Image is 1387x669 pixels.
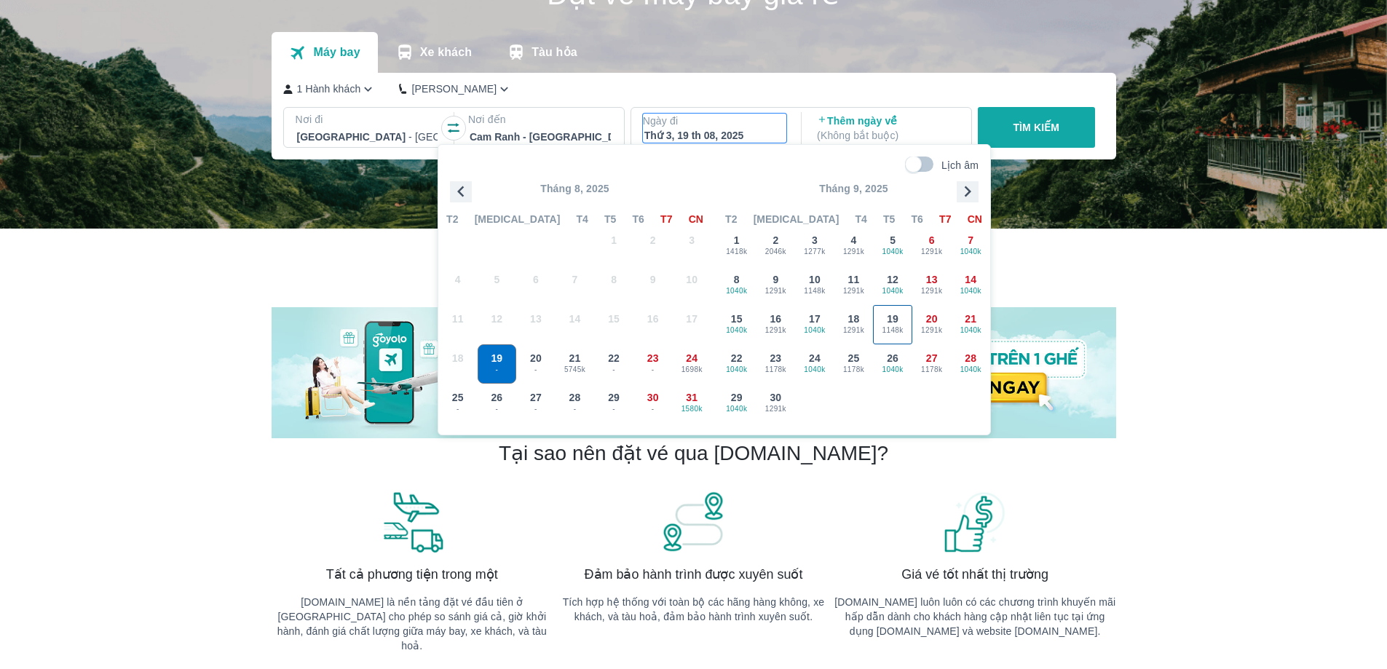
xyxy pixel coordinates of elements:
span: 8 [734,272,740,287]
span: 4 [851,233,857,248]
img: banner [379,490,445,554]
span: 10 [809,272,821,287]
span: 12 [887,272,898,287]
span: 26 [887,351,898,365]
button: 241698k [672,344,711,384]
span: 27 [530,390,542,405]
button: 81040k [717,266,756,305]
span: 30 [647,390,659,405]
span: 1178k [757,364,795,376]
button: 25- [438,384,478,423]
span: 9 [772,272,778,287]
span: 31 [686,390,698,405]
span: 1040k [952,285,989,297]
button: 161291k [756,305,796,344]
span: 15 [731,312,743,326]
p: Tháng 8, 2025 [438,181,711,196]
p: Ngày đi [643,114,787,128]
span: 1040k [952,246,989,258]
button: [PERSON_NAME] [399,82,512,97]
span: T4 [577,212,588,226]
span: 1 [734,233,740,248]
p: 1 Hành khách [297,82,361,96]
div: transportation tabs [272,32,595,73]
button: 111291k [834,266,874,305]
span: 1418k [718,246,756,258]
span: 19 [887,312,898,326]
span: 16 [770,312,781,326]
span: [MEDICAL_DATA] [754,212,839,226]
span: 22 [731,351,743,365]
p: Tàu hỏa [532,45,577,60]
button: 261040k [873,344,912,384]
span: 1040k [952,325,989,336]
button: 241040k [795,344,834,384]
span: 2 [772,233,778,248]
span: 1178k [913,364,951,376]
span: 1040k [796,364,834,376]
button: 27- [516,384,556,423]
span: 1040k [952,364,989,376]
span: 1040k [718,364,756,376]
p: Thêm ngày về [817,114,958,143]
span: 21 [569,351,581,365]
p: Nơi đến [468,112,612,127]
button: 301291k [756,384,796,423]
span: - [634,364,672,376]
span: 1291k [835,325,873,336]
span: 1040k [718,285,756,297]
span: 19 [491,351,502,365]
p: Tháng 9, 2025 [717,181,990,196]
span: 28 [965,351,976,365]
span: 1291k [835,246,873,258]
p: Tích hợp hệ thống với toàn bộ các hãng hàng không, xe khách, và tàu hoả, đảm bảo hành trình xuyên... [553,595,834,624]
span: 20 [530,351,542,365]
span: CN [689,212,703,226]
img: banner-home [272,307,1116,438]
button: 131291k [912,266,952,305]
span: 25 [848,351,860,365]
button: 191148k [873,305,912,344]
p: Xe khách [420,45,472,60]
button: 211040k [951,305,990,344]
span: 1040k [796,325,834,336]
img: banner [660,490,726,554]
button: 20- [516,344,556,384]
span: Tất cả phương tiện trong một [326,566,498,583]
p: [DOMAIN_NAME] là nền tảng đặt vé đầu tiên ở [GEOGRAPHIC_DATA] cho phép so sánh giá cả, giờ khởi h... [272,595,553,653]
button: 41291k [834,226,874,266]
button: 271178k [912,344,952,384]
span: 23 [647,351,659,365]
button: 291040k [717,384,756,423]
span: 27 [926,351,938,365]
span: [MEDICAL_DATA] [475,212,561,226]
span: - [634,403,672,415]
span: 22 [608,351,620,365]
span: - [517,364,555,376]
span: T4 [855,212,867,226]
h2: Chương trình giảm giá [272,252,1116,278]
span: T7 [660,212,672,226]
span: 1040k [874,364,912,376]
p: Máy bay [313,45,360,60]
span: - [556,403,594,415]
button: 121040k [873,266,912,305]
span: 1698k [673,364,711,376]
span: T7 [939,212,951,226]
span: 29 [731,390,743,405]
button: 61291k [912,226,952,266]
span: 6 [929,233,935,248]
img: banner [942,490,1008,554]
button: 201291k [912,305,952,344]
span: 24 [686,351,698,365]
button: 251178k [834,344,874,384]
button: 281040k [951,344,990,384]
span: 29 [608,390,620,405]
span: CN [968,212,982,226]
span: T2 [446,212,458,226]
button: 171040k [795,305,834,344]
span: 1291k [757,285,795,297]
span: - [478,403,516,415]
span: 30 [770,390,781,405]
p: TÌM KIẾM [1013,120,1059,135]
